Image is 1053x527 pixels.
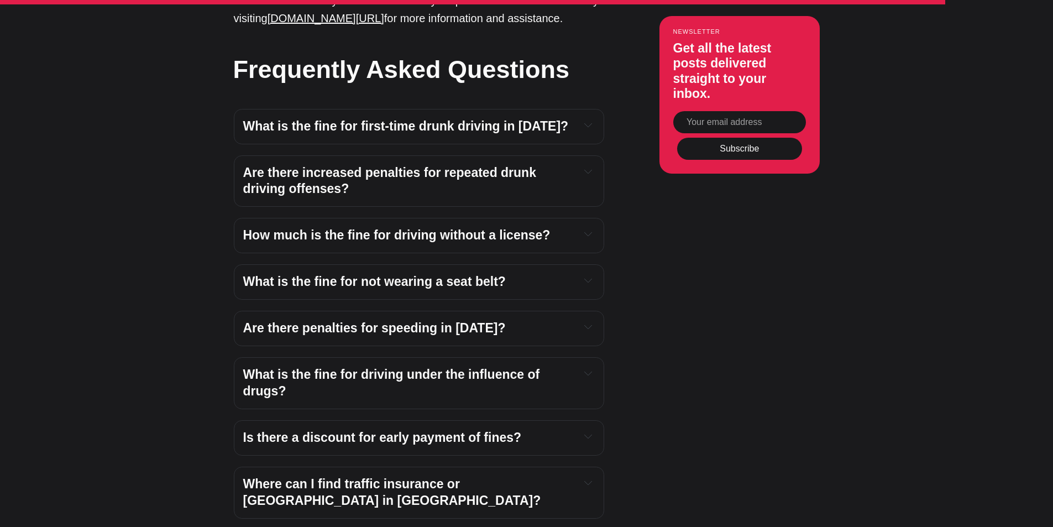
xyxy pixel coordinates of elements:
[673,41,806,102] h3: Get all the latest posts delivered straight to your inbox.
[582,227,594,241] button: Expand toggle to read content
[243,274,506,289] span: What is the fine for not wearing a seat belt?
[243,367,543,398] span: What is the fine for driving under the influence of drugs?
[582,274,594,287] button: Expand toggle to read content
[268,12,384,24] a: [DOMAIN_NAME][URL]
[582,430,594,443] button: Expand toggle to read content
[582,320,594,333] button: Expand toggle to read content
[582,476,594,489] button: Expand toggle to read content
[243,321,506,335] span: Are there penalties for speeding in [DATE]?
[243,165,540,196] span: Are there increased penalties for repeated drunk driving offenses?
[243,430,522,445] span: Is there a discount for early payment of fines?
[673,111,806,133] input: Your email address
[243,477,541,508] span: Where can I find traffic insurance or [GEOGRAPHIC_DATA] in [GEOGRAPHIC_DATA]?
[582,367,594,380] button: Expand toggle to read content
[582,165,594,178] button: Expand toggle to read content
[673,28,806,35] small: Newsletter
[582,118,594,132] button: Expand toggle to read content
[243,228,551,242] span: How much is the fine for driving without a license?
[243,119,569,133] span: What is the fine for first-time drunk driving in [DATE]?
[677,138,802,160] button: Subscribe
[233,52,604,87] h2: Frequently Asked Questions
